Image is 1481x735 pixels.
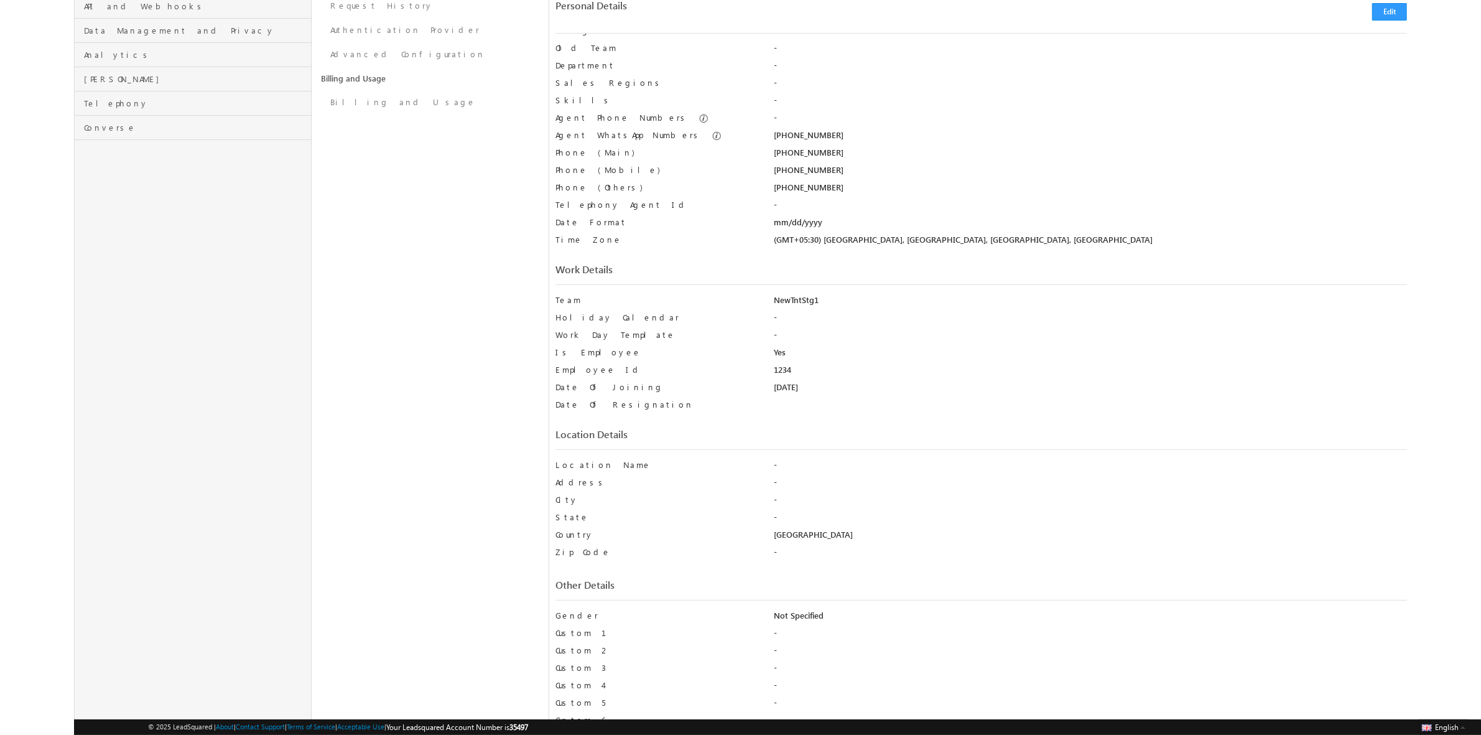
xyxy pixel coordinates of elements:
div: [DATE] [774,382,1407,399]
a: Data Management and Privacy [75,19,311,43]
a: Authentication Provider [312,18,549,42]
div: - [774,112,1407,129]
label: Agent Phone Numbers [555,112,689,123]
label: City [555,494,752,505]
label: Zip Code [555,546,752,558]
label: Date Of Resignation [555,399,752,410]
div: [PHONE_NUMBER] [774,147,1407,164]
span: Converse [84,122,308,133]
div: - [774,714,1407,732]
label: Sales Regions [555,77,752,88]
label: Time Zone [555,234,752,245]
div: - [774,697,1407,714]
div: - [774,680,1407,697]
div: Custom 1 [555,627,752,645]
label: Employee Id [555,364,752,375]
a: Advanced Configuration [312,42,549,67]
div: Work Details [555,264,970,281]
div: [PHONE_NUMBER] [774,129,1407,147]
div: [PHONE_NUMBER] [774,182,1407,199]
span: Data Management and Privacy [84,25,308,36]
label: Date Format [555,217,752,228]
span: 35497 [509,723,528,732]
span: Telephony [84,98,308,109]
div: Custom 5 [555,697,752,714]
button: English [1419,719,1469,734]
label: Department [555,60,752,71]
a: Acceptable Use [337,723,384,731]
div: - [774,95,1407,112]
div: Not Specified [774,610,1407,627]
a: Telephony [75,91,311,116]
div: Custom 4 [555,680,752,697]
label: Old Team [555,42,752,54]
label: Location Name [555,459,752,470]
a: Analytics [75,43,311,67]
div: - [774,60,1407,77]
div: Location Details [555,429,970,446]
span: Analytics [84,49,308,60]
span: [PERSON_NAME] [84,73,308,85]
span: © 2025 LeadSquared | | | | | [148,721,528,733]
label: Telephony Agent Id [555,199,752,210]
div: - [774,662,1407,680]
div: - [774,329,1407,347]
div: - [774,627,1407,645]
div: - [774,459,1407,477]
a: Terms of Service [287,723,335,731]
a: Billing and Usage [312,67,549,90]
label: State [555,512,752,523]
div: - [774,25,1407,42]
span: English [1435,723,1459,732]
label: Address [555,477,752,488]
a: About [216,723,234,731]
a: Contact Support [236,723,285,731]
label: Is Employee [555,347,752,358]
label: Phone (Others) [555,182,752,193]
button: Edit [1372,3,1407,21]
span: API and Webhooks [84,1,308,12]
div: mm/dd/yyyy [774,217,1407,234]
label: Skills [555,95,752,106]
a: [PERSON_NAME] [75,67,311,91]
div: [GEOGRAPHIC_DATA] [774,529,1407,546]
div: - [774,546,1407,564]
label: Phone (Main) [555,147,752,158]
div: Other Details [555,579,970,597]
div: Gender [555,610,752,627]
label: Agent WhatsApp Numbers [555,129,702,141]
span: Your Leadsquared Account Number is [386,723,528,732]
div: - [774,42,1407,60]
div: - [774,477,1407,494]
div: Custom 2 [555,645,752,662]
label: Team [555,294,752,306]
div: - [774,645,1407,662]
label: Phone (Mobile) [555,164,660,176]
div: [PHONE_NUMBER] [774,164,1407,182]
label: Date Of Joining [555,382,752,393]
div: NewTntStg1 [774,294,1407,312]
div: - [774,512,1407,529]
div: Custom 6 [555,714,752,732]
div: - [774,312,1407,329]
div: 1234 [774,364,1407,382]
div: (GMT+05:30) [GEOGRAPHIC_DATA], [GEOGRAPHIC_DATA], [GEOGRAPHIC_DATA], [GEOGRAPHIC_DATA] [774,234,1407,251]
label: Country [555,529,752,540]
a: Converse [75,116,311,140]
a: Billing and Usage [312,90,549,115]
div: Custom 3 [555,662,752,680]
label: Holiday Calendar [555,312,752,323]
label: Work Day Template [555,329,752,340]
div: Yes [774,347,1407,364]
div: - [774,494,1407,512]
div: - [774,199,1407,217]
div: - [774,77,1407,95]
